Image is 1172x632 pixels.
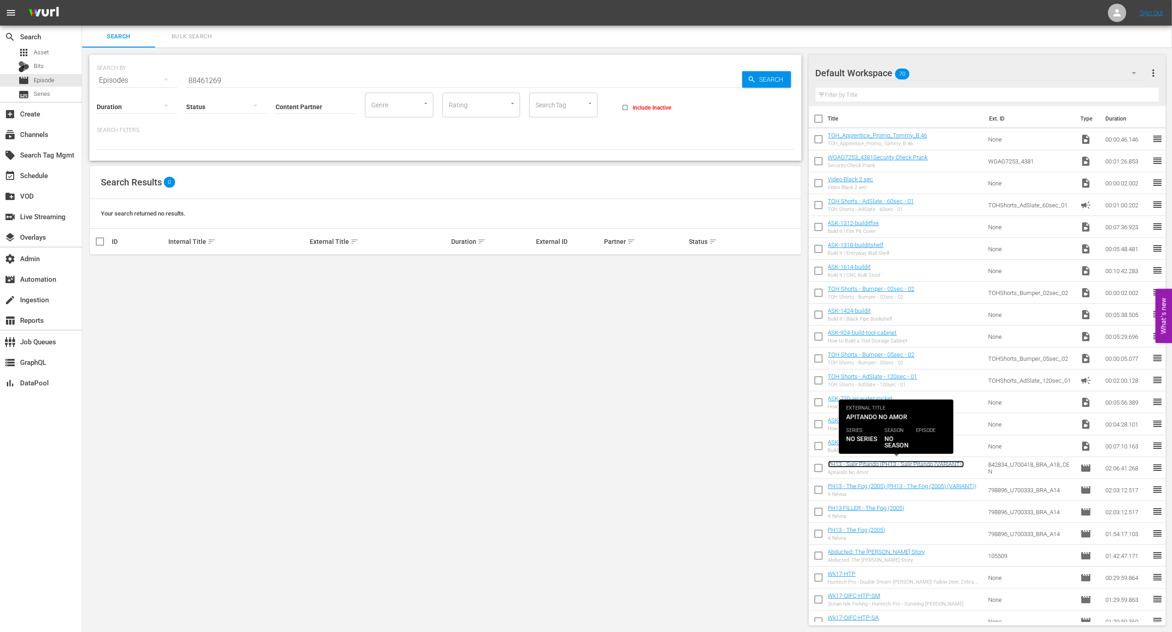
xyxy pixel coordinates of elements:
[828,206,914,212] div: TOH Shorts - AdSlate - 60sec - 01
[1102,326,1152,348] td: 00:05:29.696
[984,128,1077,150] td: None
[1080,572,1091,583] span: Episode
[97,126,794,134] p: Search Filters:
[984,479,1077,501] td: 798896_U700333_BRA_A14
[1102,304,1152,326] td: 00:05:38.505
[1152,594,1163,605] span: reorder
[34,62,44,71] span: Bits
[828,395,893,402] a: ASK-720-air-water-rocket
[5,211,16,222] span: Live Streaming
[828,601,964,607] div: Ocean Isle Fishing - Huntech Pro - Surviving [PERSON_NAME]
[828,483,977,490] a: PH13 - The Fog (2005) (PH13 - The Fog (2005) (VARIANT))
[1102,128,1152,150] td: 00:00:46.146
[1080,309,1091,320] span: Video
[828,491,977,497] div: A Névoa
[451,236,533,247] div: Duration
[5,337,16,348] span: Job Queues
[18,89,29,100] span: Series
[828,242,884,248] a: ASK-1318-builditshelf
[1080,485,1091,495] span: Episode
[828,426,910,432] div: How to Build a Miniature Golf Course
[984,413,1077,435] td: None
[828,579,981,585] div: Huntech Pro - Double Dream [PERSON_NAME]! Fallow Deer, Zebra & More at Ikamela Safaris!
[1152,309,1163,320] span: reorder
[1102,501,1152,523] td: 02:03:12.517
[1152,353,1163,363] span: reorder
[1152,462,1163,473] span: reorder
[1080,594,1091,605] span: Episode
[984,194,1077,216] td: TOHShorts_AdSlate_60sec_01
[828,220,879,226] a: ASK-1312-builditfire
[984,304,1077,326] td: None
[828,228,879,234] div: Build It | Fire Pit Cover
[828,132,927,139] a: TOH_Apprentice_Promo_Tommy_B.46
[756,71,791,88] span: Search
[1075,106,1100,132] th: Type
[1080,397,1091,408] span: Video
[1080,506,1091,517] span: Episode
[5,150,16,161] span: Search Tag Mgmt
[984,260,1077,282] td: None
[164,177,175,188] span: 0
[1080,375,1091,386] span: Ad
[1080,178,1091,189] span: Video
[816,60,1146,86] div: Default Workspace
[1102,216,1152,238] td: 00:07:36.923
[112,238,166,245] div: ID
[34,90,50,99] span: Series
[1080,265,1091,276] span: Video
[508,99,517,108] button: Open
[5,315,16,326] span: Reports
[828,272,880,278] div: Build It | CNC Built Stool
[828,338,908,344] div: How to Build a Tool Storage Cabinet
[5,232,16,243] span: Overlays
[5,253,16,264] span: Admin
[828,351,915,358] a: TOH Shorts - Bumper - 05sec - 02
[1152,616,1163,627] span: reorder
[828,557,925,563] div: Abducted: The [PERSON_NAME] Story
[984,348,1077,369] td: TOHShorts_Bumper_05sec_02
[828,294,915,300] div: TOH Shorts - Bumper - 02sec - 02
[828,439,871,446] a: ASK-1526-buildit
[984,172,1077,194] td: None
[828,535,886,541] div: A Névoa
[5,32,16,42] span: Search
[984,326,1077,348] td: None
[828,527,886,533] a: PH13 - The Fog (2005)
[1102,479,1152,501] td: 02:03:12.517
[310,236,448,247] div: External Title
[1152,199,1163,210] span: reorder
[984,369,1077,391] td: TOHShorts_AdSlate_120sec_01
[828,505,905,511] a: PH13 FILLER - The Fog (2005)
[984,523,1077,545] td: 798896_U700333_BRA_A14
[1080,528,1091,539] span: Episode
[828,106,984,132] th: Title
[828,329,897,336] a: ASK-924-build-tool-cabinet
[161,32,223,42] span: Bulk Search
[1152,528,1163,539] span: reorder
[984,435,1077,457] td: None
[828,176,874,183] a: Video Black 2 sec
[984,501,1077,523] td: 798896_U700333_BRA_A14
[1080,243,1091,254] span: Video
[828,404,893,410] div: How to Build an Air Rocket
[1080,419,1091,430] span: Video
[18,47,29,58] span: Asset
[5,191,16,202] span: VOD
[478,237,486,246] span: sort
[1152,265,1163,276] span: reorder
[627,237,635,246] span: sort
[633,104,672,112] span: Include Inactive
[1102,567,1152,589] td: 00:29:59.864
[895,64,910,84] span: 70
[984,391,1077,413] td: None
[1156,289,1172,343] button: Open Feedback Widget
[1102,238,1152,260] td: 00:05:48.481
[350,237,359,246] span: sort
[1080,156,1091,167] span: Video
[1100,106,1155,132] th: Duration
[5,170,16,181] span: Schedule
[1152,484,1163,495] span: reorder
[5,378,16,389] span: DataPool
[1080,463,1091,474] span: Episode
